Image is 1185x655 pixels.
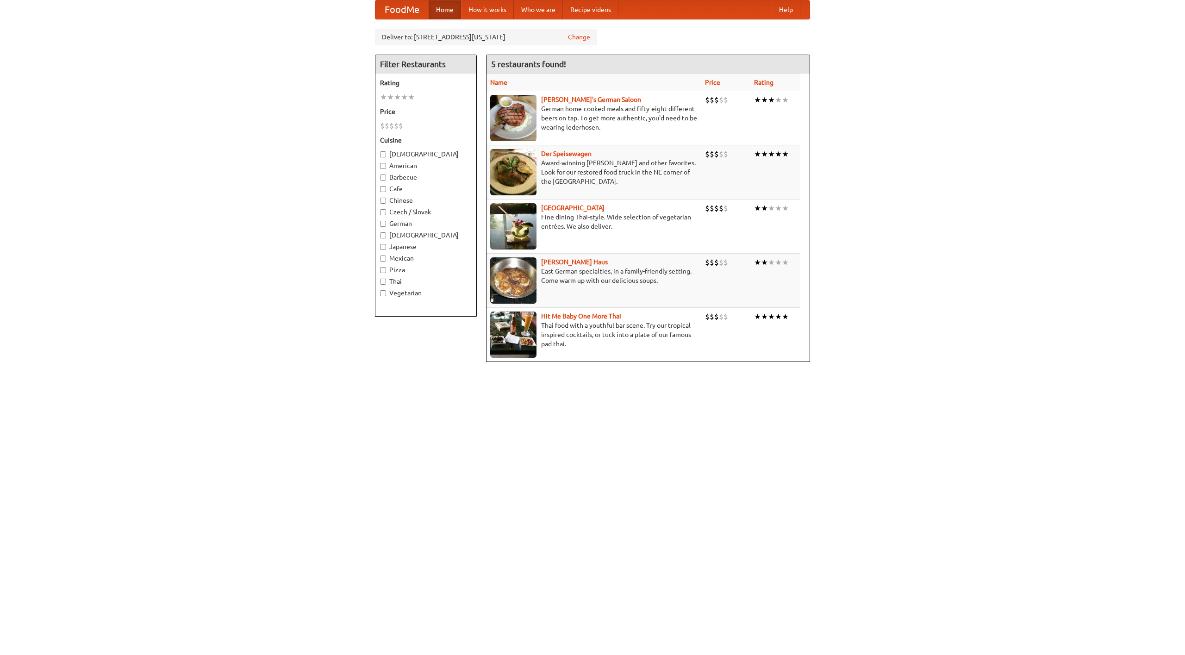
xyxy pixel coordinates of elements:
li: ★ [768,203,775,213]
img: speisewagen.jpg [490,149,536,195]
li: $ [710,312,714,322]
label: American [380,161,472,170]
li: $ [723,203,728,213]
li: ★ [768,312,775,322]
li: $ [714,203,719,213]
li: $ [723,95,728,105]
h5: Cuisine [380,136,472,145]
input: American [380,163,386,169]
input: Japanese [380,244,386,250]
li: $ [719,149,723,159]
li: ★ [754,149,761,159]
li: ★ [401,92,408,102]
input: Chinese [380,198,386,204]
ng-pluralize: 5 restaurants found! [491,60,566,69]
a: Hit Me Baby One More Thai [541,312,621,320]
li: $ [714,149,719,159]
li: $ [380,121,385,131]
li: $ [719,312,723,322]
img: esthers.jpg [490,95,536,141]
li: $ [399,121,403,131]
input: Mexican [380,256,386,262]
label: [DEMOGRAPHIC_DATA] [380,150,472,159]
a: [GEOGRAPHIC_DATA] [541,204,605,212]
a: Help [772,0,800,19]
label: German [380,219,472,228]
li: $ [723,149,728,159]
li: $ [389,121,394,131]
li: $ [705,312,710,322]
li: $ [705,203,710,213]
li: $ [714,257,719,268]
li: $ [719,203,723,213]
label: [DEMOGRAPHIC_DATA] [380,231,472,240]
li: ★ [768,95,775,105]
label: Pizza [380,265,472,274]
li: $ [705,149,710,159]
p: East German specialties, in a family-friendly setting. Come warm up with our delicious soups. [490,267,698,285]
a: Name [490,79,507,86]
li: ★ [761,95,768,105]
li: $ [705,257,710,268]
li: $ [710,149,714,159]
label: Czech / Slovak [380,207,472,217]
a: Who we are [514,0,563,19]
input: Vegetarian [380,290,386,296]
li: $ [394,121,399,131]
input: [DEMOGRAPHIC_DATA] [380,232,386,238]
li: ★ [775,95,782,105]
li: ★ [775,312,782,322]
a: Rating [754,79,773,86]
input: German [380,221,386,227]
li: $ [710,203,714,213]
a: How it works [461,0,514,19]
li: ★ [775,203,782,213]
li: $ [723,312,728,322]
li: ★ [761,257,768,268]
label: Japanese [380,242,472,251]
img: kohlhaus.jpg [490,257,536,304]
li: $ [385,121,389,131]
li: ★ [754,203,761,213]
a: Change [568,32,590,42]
li: ★ [768,149,775,159]
input: Thai [380,279,386,285]
input: Barbecue [380,175,386,181]
a: [PERSON_NAME]'s German Saloon [541,96,641,103]
li: ★ [775,149,782,159]
div: Deliver to: [STREET_ADDRESS][US_STATE] [375,29,597,45]
p: Fine dining Thai-style. Wide selection of vegetarian entrées. We also deliver. [490,212,698,231]
input: Cafe [380,186,386,192]
li: ★ [761,149,768,159]
li: $ [714,312,719,322]
b: [PERSON_NAME] Haus [541,258,608,266]
li: ★ [768,257,775,268]
a: Price [705,79,720,86]
h5: Rating [380,78,472,87]
li: ★ [775,257,782,268]
p: Award-winning [PERSON_NAME] and other favorites. Look for our restored food truck in the NE corne... [490,158,698,186]
a: Home [429,0,461,19]
input: [DEMOGRAPHIC_DATA] [380,151,386,157]
li: ★ [782,95,789,105]
li: $ [719,95,723,105]
li: ★ [761,312,768,322]
a: Recipe videos [563,0,618,19]
li: ★ [782,257,789,268]
li: $ [723,257,728,268]
a: Der Speisewagen [541,150,592,157]
img: satay.jpg [490,203,536,250]
label: Cafe [380,184,472,193]
li: $ [705,95,710,105]
li: $ [710,95,714,105]
img: babythai.jpg [490,312,536,358]
li: ★ [754,312,761,322]
li: ★ [782,149,789,159]
li: ★ [761,203,768,213]
li: ★ [754,95,761,105]
a: FoodMe [375,0,429,19]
